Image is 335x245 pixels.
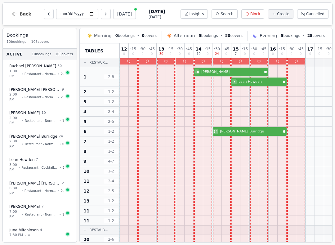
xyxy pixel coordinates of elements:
span: 0 [123,52,125,56]
span: 0 [318,52,320,56]
span: 1 [62,212,64,217]
span: 0 [188,52,190,56]
span: [DATE] [149,8,165,15]
span: 10 [83,168,89,174]
span: 105 covers [55,52,73,57]
button: Previous day [44,9,54,19]
span: 2 [83,89,87,95]
span: 0 [132,52,134,56]
span: 14 [195,47,201,51]
span: June Mitchinson [9,228,39,233]
span: 23 [61,189,64,193]
span: 0 [169,52,171,56]
span: 0 [151,52,153,56]
span: Lean Howden [239,79,282,85]
span: 1 - 2 [104,198,118,203]
span: 5 [83,118,87,125]
button: Create [268,9,293,19]
span: 0 [300,52,301,56]
span: • [22,212,24,217]
span: : 15 [205,47,211,51]
span: 15 [233,47,239,51]
span: 10 bookings [32,52,51,57]
span: : 15 [130,47,136,51]
span: 0 [225,52,227,56]
span: [DATE] [149,15,165,20]
span: 2 - 6 [104,237,118,242]
button: Block [241,9,264,19]
span: 0 [115,33,118,38]
button: Cancelled [297,9,328,19]
span: 1 - 2 [104,139,118,144]
span: Restaur... [90,60,108,65]
span: 17 [307,47,313,51]
span: Morning [94,33,112,39]
span: 7:00 PM [9,209,20,220]
span: 6:30 PM [9,186,20,196]
span: 0 [290,52,292,56]
span: Block [250,11,260,16]
span: • [59,212,61,217]
span: 1:00 PM [9,69,20,79]
span: 0 [142,33,144,38]
span: 7:30 PM [9,233,23,238]
span: 1 - 2 [104,89,118,94]
span: 9 [83,158,87,164]
span: 25 [307,33,313,38]
span: 2 [62,181,64,186]
span: 0 [253,52,255,56]
span: : 30 [140,47,145,51]
span: Cancelled [306,11,324,16]
span: 1 - 2 [104,169,118,174]
h3: Bookings [7,32,73,38]
span: • [22,142,24,146]
span: • [21,95,23,100]
span: Insights [190,11,204,16]
span: [PERSON_NAME] [PERSON_NAME] [9,87,60,92]
span: [PERSON_NAME] Burridge [9,134,57,139]
span: : 30 [177,47,183,51]
span: 0 [207,52,208,56]
span: • [21,72,23,76]
span: Restaurant - Normal Menu [25,212,58,217]
button: June Mitchinson47:30 PM•26 [5,224,74,241]
span: 1 [63,165,64,170]
span: : 45 [261,47,266,51]
span: 0 [141,52,143,56]
span: covers [225,33,243,38]
span: Restaur... [90,228,108,232]
span: 13 [158,47,164,51]
span: : 30 [288,47,294,51]
span: 0 [281,52,283,56]
span: 3:00 PM [9,163,17,173]
span: 27 [61,72,64,76]
span: 10 bookings [7,39,26,45]
span: 2 - 4 [104,109,118,114]
span: 5 [199,33,201,38]
span: Back [20,12,31,16]
span: : 30 [251,47,257,51]
span: • [21,189,23,193]
span: 10 [42,110,46,116]
button: [PERSON_NAME] 102:00 PM•Restaurant - Normal Menu•1 [5,107,74,129]
span: 1 - 2 [104,129,118,134]
span: 1 - 2 [104,99,118,104]
span: : 45 [223,47,229,51]
span: 4 [40,228,42,233]
span: • [59,142,61,146]
span: 6 [83,128,87,135]
span: Search [221,11,233,16]
span: • [24,233,26,238]
span: [PERSON_NAME] [201,69,263,75]
span: 12 [121,47,127,51]
span: [PERSON_NAME] Burridge [220,129,282,134]
span: covers [307,33,325,38]
span: • [59,118,61,123]
span: Restaurant - Normal Menu [25,118,58,123]
span: : 15 [316,47,322,51]
span: 30 [159,52,163,56]
span: : 45 [149,47,155,51]
span: 2 - 5 [104,119,118,124]
span: 0 [179,52,181,56]
span: 105 covers [31,39,49,45]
